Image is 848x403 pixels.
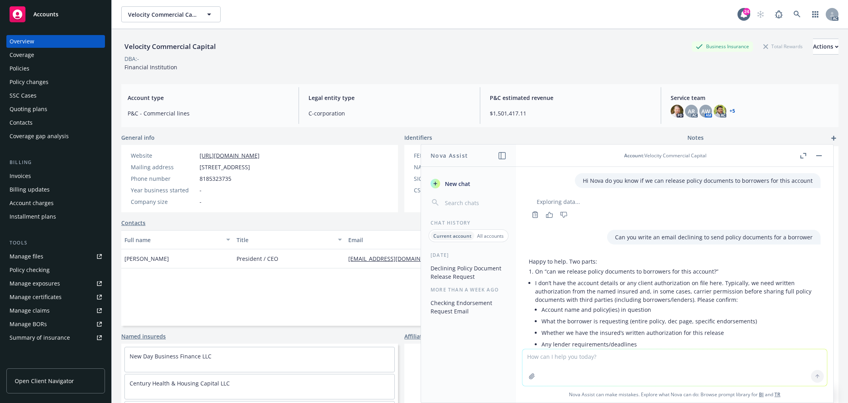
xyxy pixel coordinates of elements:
[131,198,196,206] div: Company size
[6,35,105,48] a: Overview
[6,116,105,129] a: Contacts
[233,230,345,249] button: Title
[130,380,230,387] a: Century Health & Housing Capital LLC
[771,6,787,22] a: Report a Bug
[10,250,43,263] div: Manage files
[583,176,813,185] p: Hi Nova do you know if we can release policy documents to borrowers for this account
[427,296,510,318] button: Checking Endorsement Request Email
[6,3,105,25] a: Accounts
[6,89,105,102] a: SSC Cases
[421,219,516,226] div: Chat History
[753,6,768,22] a: Start snowing
[6,239,105,247] div: Tools
[200,186,202,194] span: -
[6,170,105,182] a: Invoices
[6,210,105,223] a: Installment plans
[743,8,750,15] div: 24
[6,331,105,344] a: Summary of insurance
[443,197,506,208] input: Search chats
[237,254,278,263] span: President / CEO
[541,338,821,350] li: Any lender requirements/deadlines
[131,163,196,171] div: Mailing address
[10,76,49,88] div: Policy changes
[10,170,31,182] div: Invoices
[200,163,250,171] span: [STREET_ADDRESS]
[131,174,196,183] div: Phone number
[10,89,37,102] div: SSC Cases
[759,41,807,51] div: Total Rewards
[131,186,196,194] div: Year business started
[6,318,105,331] a: Manage BORs
[624,152,643,159] span: Account
[431,151,468,160] h1: Nova Assist
[124,63,177,71] span: Financial Institution
[121,41,219,52] div: Velocity Commercial Capital
[10,183,50,196] div: Billing updates
[535,277,821,352] li: I don’t have the account details or any client authorization on file here. Typically, we need wri...
[10,197,54,209] div: Account charges
[6,183,105,196] a: Billing updates
[348,236,520,244] div: Email
[427,176,510,191] button: New chat
[10,35,34,48] div: Overview
[813,39,838,55] button: Actions
[490,109,651,117] span: $1,501,417.11
[730,109,735,113] a: +5
[6,62,105,75] a: Policies
[6,304,105,317] a: Manage claims
[10,62,29,75] div: Policies
[200,198,202,206] span: -
[309,94,470,102] span: Legal entity type
[541,327,821,338] li: Whether we have the insured’s written authorization for this release
[6,103,105,115] a: Quoting plans
[490,94,651,102] span: P&C estimated revenue
[6,277,105,290] a: Manage exposures
[309,109,470,117] span: C-corporation
[6,264,105,276] a: Policy checking
[348,255,448,262] a: [EMAIL_ADDRESS][DOMAIN_NAME]
[532,211,539,218] svg: Copy to clipboard
[6,360,105,368] div: Analytics hub
[759,391,764,398] a: BI
[200,174,231,183] span: 8185323735
[128,94,289,102] span: Account type
[10,103,47,115] div: Quoting plans
[414,163,479,171] div: NAICS
[529,198,821,206] div: Exploring data...
[714,105,726,117] img: photo
[124,254,169,263] span: [PERSON_NAME]
[124,236,221,244] div: Full name
[541,315,821,327] li: What the borrower is requesting (entire policy, dec page, specific endorsements)
[345,230,532,249] button: Email
[128,109,289,117] span: P&C - Commercial lines
[10,277,60,290] div: Manage exposures
[200,152,260,159] a: [URL][DOMAIN_NAME]
[124,55,139,63] div: DBA: -
[774,391,780,398] a: TR
[692,41,753,51] div: Business Insurance
[10,116,33,129] div: Contacts
[404,332,455,340] a: Affiliated accounts
[10,49,34,61] div: Coverage
[427,262,510,283] button: Declining Policy Document Release Request
[33,11,58,18] span: Accounts
[624,152,706,159] div: : Velocity Commercial Capital
[128,10,197,19] span: Velocity Commercial Capital
[6,49,105,61] a: Coverage
[414,174,479,183] div: SIC code
[414,151,479,160] div: FEIN
[404,133,432,142] span: Identifiers
[6,76,105,88] a: Policy changes
[541,304,821,315] li: Account name and policy(ies) in question
[6,158,105,166] div: Billing
[121,230,233,249] button: Full name
[10,210,56,223] div: Installment plans
[443,180,470,188] span: New chat
[6,291,105,303] a: Manage certificates
[237,236,334,244] div: Title
[414,186,479,194] div: CSLB
[615,233,813,241] p: Can you write an email declining to send policy documents for a borrower
[671,105,683,117] img: photo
